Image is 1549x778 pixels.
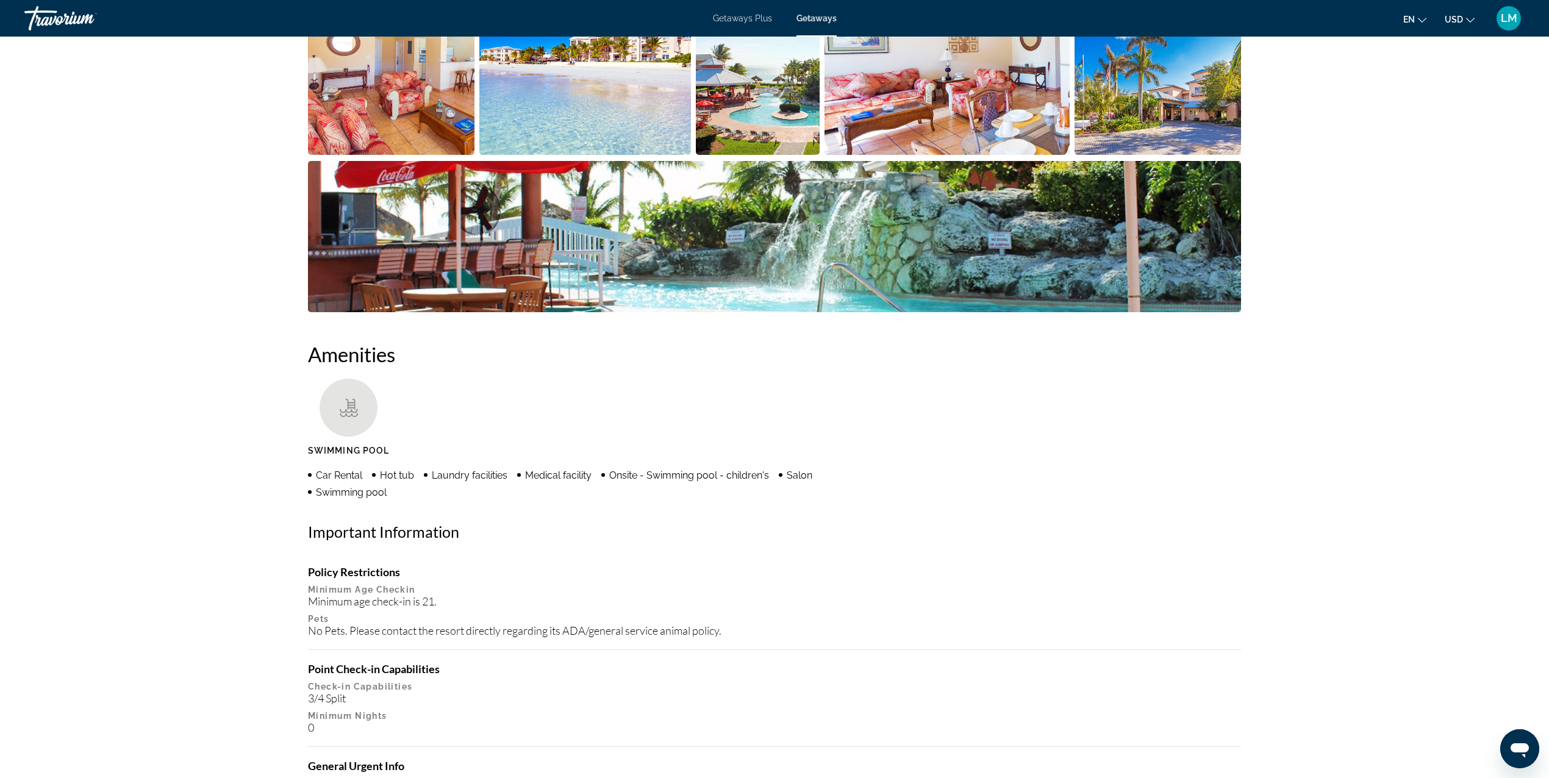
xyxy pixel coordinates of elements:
[308,523,1241,541] h2: Important Information
[1403,15,1415,24] span: en
[308,565,1241,579] h4: Policy Restrictions
[713,13,772,23] a: Getaways Plus
[308,721,1241,734] div: 0
[316,469,362,481] span: Car Rental
[1493,5,1525,31] button: User Menu
[316,487,387,498] span: Swimming pool
[308,3,474,155] button: Open full-screen image slider
[308,446,389,455] span: Swimming Pool
[1500,729,1539,768] iframe: Button to launch messaging window
[308,342,1241,366] h2: Amenities
[308,624,1241,637] div: No Pets. Please contact the resort directly regarding its ADA/general service animal policy.
[308,691,1241,705] div: 3/4 Split
[308,682,1241,691] p: Check-in Capabilities
[1445,10,1475,28] button: Change currency
[24,2,146,34] a: Travorium
[479,3,692,155] button: Open full-screen image slider
[308,594,1241,608] div: Minimum age check-in is 21.
[787,469,812,481] span: Salon
[308,759,1241,773] h4: General Urgent Info
[1075,3,1241,155] button: Open full-screen image slider
[308,160,1241,313] button: Open full-screen image slider
[1403,10,1426,28] button: Change language
[696,3,820,155] button: Open full-screen image slider
[308,614,1241,624] p: Pets
[432,469,507,481] span: Laundry facilities
[308,585,1241,594] p: Minimum Age Checkin
[609,469,769,481] span: Onsite - Swimming pool - children's
[1501,12,1517,24] span: LM
[796,13,837,23] a: Getaways
[308,662,1241,676] h4: Point Check-in Capabilities
[308,711,1241,721] p: Minimum Nights
[1445,15,1463,24] span: USD
[825,3,1070,155] button: Open full-screen image slider
[525,469,592,481] span: Medical facility
[380,469,414,481] span: Hot tub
